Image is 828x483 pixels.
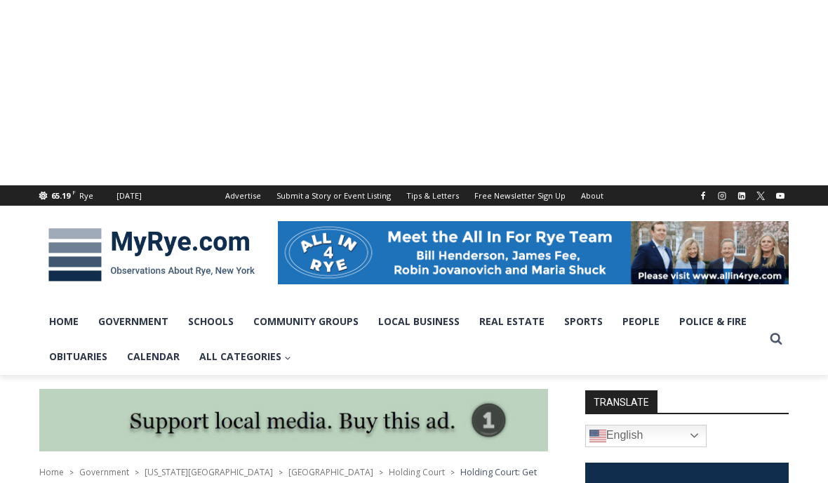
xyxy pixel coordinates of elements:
[39,466,64,478] a: Home
[39,389,548,452] img: support local media, buy this ad
[39,304,88,339] a: Home
[589,428,606,444] img: en
[379,468,383,477] span: >
[772,187,789,204] a: YouTube
[585,425,707,447] a: English
[178,304,243,339] a: Schools
[79,190,93,202] div: Rye
[613,304,669,339] a: People
[695,187,712,204] a: Facebook
[399,185,467,206] a: Tips & Letters
[467,185,573,206] a: Free Newsletter Sign Up
[573,185,611,206] a: About
[288,466,373,478] a: [GEOGRAPHIC_DATA]
[279,468,283,477] span: >
[72,188,76,196] span: F
[79,466,129,478] a: Government
[389,466,445,478] a: Holding Court
[199,349,291,364] span: All Categories
[714,187,730,204] a: Instagram
[752,187,769,204] a: X
[69,468,74,477] span: >
[189,339,301,374] a: All Categories
[145,466,273,478] a: [US_STATE][GEOGRAPHIC_DATA]
[554,304,613,339] a: Sports
[135,468,139,477] span: >
[116,190,142,202] div: [DATE]
[117,339,189,374] a: Calendar
[450,468,455,477] span: >
[469,304,554,339] a: Real Estate
[218,185,269,206] a: Advertise
[733,187,750,204] a: Linkedin
[39,339,117,374] a: Obituaries
[39,304,763,375] nav: Primary Navigation
[218,185,611,206] nav: Secondary Navigation
[243,304,368,339] a: Community Groups
[368,304,469,339] a: Local Business
[88,304,178,339] a: Government
[51,190,70,201] span: 65.19
[278,221,789,284] img: All in for Rye
[39,218,264,291] img: MyRye.com
[669,304,756,339] a: Police & Fire
[763,326,789,352] button: View Search Form
[585,390,657,413] strong: TRANSLATE
[269,185,399,206] a: Submit a Story or Event Listing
